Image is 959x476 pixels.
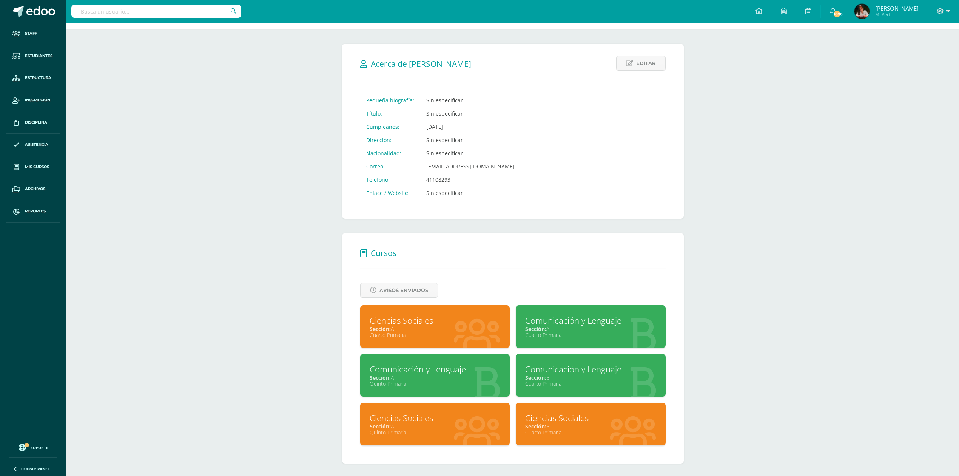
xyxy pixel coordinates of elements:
[6,134,60,156] a: Asistencia
[25,97,50,103] span: Inscripción
[370,423,501,430] div: A
[516,354,666,397] a: Comunicación y LenguajeSección:BCuarto Primaria
[6,67,60,90] a: Estructura
[360,160,420,173] td: Correo:
[31,445,48,450] span: Soporte
[371,248,396,258] span: Cursos
[379,283,428,297] span: Avisos Enviados
[525,423,656,430] div: B
[360,107,420,120] td: Título:
[360,173,420,186] td: Teléfono:
[6,200,60,223] a: Reportes
[25,119,47,125] span: Disciplina
[525,380,656,387] div: Cuarto Primaria
[525,325,656,332] div: A
[370,423,391,430] span: Sección:
[360,283,438,298] a: Avisos Enviados
[6,178,60,200] a: Archivos
[854,4,870,19] img: 1768b921bb0131f632fd6560acaf36dd.png
[71,5,241,18] input: Busca un usuario...
[360,403,510,445] a: Ciencias SocialesSección:AQuinto Primaria
[370,374,501,381] div: A
[6,111,60,134] a: Disciplina
[370,325,391,332] span: Sección:
[25,75,51,81] span: Estructura
[525,412,656,424] div: Ciencias Sociales
[370,363,501,375] div: Comunicación y Lenguaje
[525,363,656,375] div: Comunicación y Lenguaje
[370,331,501,338] div: Cuarto Primaria
[360,94,420,107] td: Pequeña biografía:
[420,147,521,160] td: Sin especificar
[420,186,521,199] td: Sin especificar
[370,412,501,424] div: Ciencias Sociales
[6,89,60,111] a: Inscripción
[525,315,656,326] div: Comunicación y Lenguaje
[360,186,420,199] td: Enlace / Website:
[25,208,46,214] span: Reportes
[525,374,656,381] div: B
[6,23,60,45] a: Staff
[833,10,841,18] span: 1096
[370,380,501,387] div: Quinto Primaria
[360,147,420,160] td: Nacionalidad:
[6,45,60,67] a: Estudiantes
[525,374,546,381] span: Sección:
[516,403,666,445] a: Ciencias SocialesSección:BCuarto Primaria
[370,429,501,436] div: Quinto Primaria
[371,59,471,69] span: Acerca de [PERSON_NAME]
[370,374,391,381] span: Sección:
[360,120,420,133] td: Cumpleaños:
[420,94,521,107] td: Sin especificar
[25,53,52,59] span: Estudiantes
[25,142,48,148] span: Asistencia
[6,156,60,178] a: Mis cursos
[616,56,666,71] a: Editar
[360,354,510,397] a: Comunicación y LenguajeSección:AQuinto Primaria
[360,305,510,348] a: Ciencias SocialesSección:ACuarto Primaria
[525,423,546,430] span: Sección:
[420,160,521,173] td: [EMAIL_ADDRESS][DOMAIN_NAME]
[25,31,37,37] span: Staff
[516,305,666,348] a: Comunicación y LenguajeSección:ACuarto Primaria
[420,120,521,133] td: [DATE]
[370,315,501,326] div: Ciencias Sociales
[25,164,49,170] span: Mis cursos
[9,442,57,452] a: Soporte
[420,107,521,120] td: Sin especificar
[636,56,656,70] span: Editar
[875,5,919,12] span: [PERSON_NAME]
[875,11,919,18] span: Mi Perfil
[420,133,521,147] td: Sin especificar
[525,325,546,332] span: Sección:
[21,466,50,471] span: Cerrar panel
[25,186,45,192] span: Archivos
[420,173,521,186] td: 41108293
[525,331,656,338] div: Cuarto Primaria
[360,133,420,147] td: Dirección:
[525,429,656,436] div: Cuarto Primaria
[370,325,501,332] div: A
